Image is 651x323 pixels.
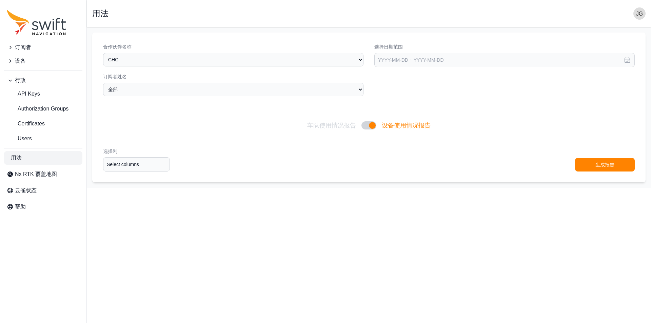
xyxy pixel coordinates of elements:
[7,90,40,98] span: API Keys
[103,74,127,79] font: 订阅者姓名
[103,44,132,49] font: 合作伙伴名称
[4,132,82,145] a: Users
[4,54,82,68] button: 设备
[103,148,117,154] font: 选择列
[7,105,68,113] span: Authorization Groups
[4,200,82,214] a: 帮助
[11,155,22,161] font: 用法
[15,187,37,193] font: 云雀状态
[4,74,82,87] button: 行政
[15,77,26,83] font: 行政
[15,204,26,209] font: 帮助
[4,87,82,101] a: API Keys
[4,41,82,54] button: 订阅者
[7,135,32,143] span: Users
[15,171,57,177] font: Nx RTK 覆盖地图
[103,53,363,66] select: 合作伙伴名称
[4,117,82,130] a: Certificates
[307,122,356,129] font: 车队使用情况报告
[15,44,31,50] font: 订阅者
[4,102,82,116] a: Authorization Groups
[374,53,635,67] input: YYYY-MM-DD ~ YYYY-MM-DD
[595,162,614,167] font: 生成报告
[4,167,82,181] a: Nx RTK 覆盖地图
[575,158,635,171] button: 生成报告
[374,44,403,49] font: 选择日期范围
[7,120,45,128] span: Certificates
[15,58,26,64] font: 设备
[633,7,646,20] img: 用户照片
[4,184,82,197] a: 云雀状态
[92,9,108,18] font: 用法
[382,122,431,129] font: 设备使用情况报告
[103,157,170,171] input: 选项
[4,151,82,165] a: 用法
[103,83,363,96] select: 订户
